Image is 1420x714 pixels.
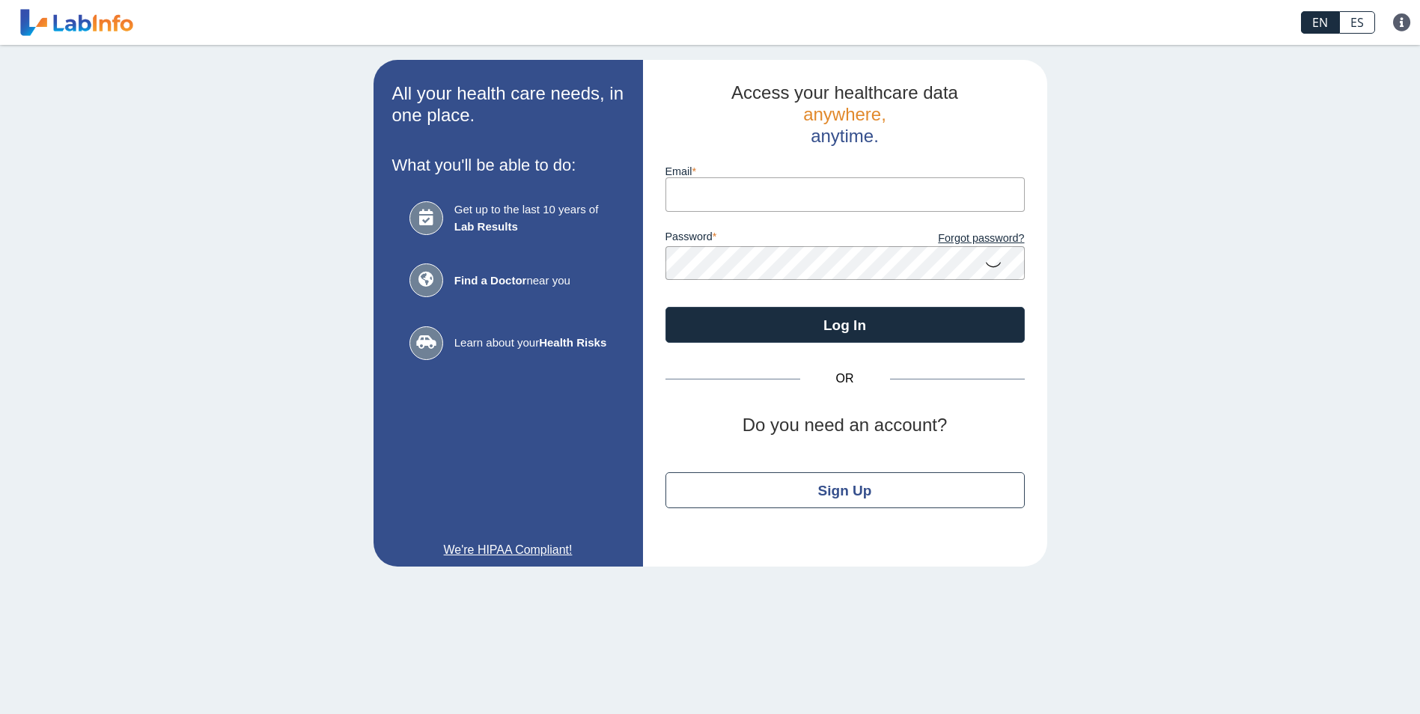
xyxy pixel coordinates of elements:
span: Get up to the last 10 years of [454,201,606,235]
span: Access your healthcare data [731,82,958,103]
label: Email [665,165,1025,177]
a: EN [1301,11,1339,34]
label: password [665,231,845,247]
a: ES [1339,11,1375,34]
h3: What you'll be able to do: [392,156,624,174]
b: Health Risks [539,336,606,349]
b: Find a Doctor [454,274,527,287]
span: Learn about your [454,335,606,352]
button: Sign Up [665,472,1025,508]
span: near you [454,272,606,290]
span: OR [800,370,890,388]
iframe: Help widget launcher [1287,656,1404,698]
h2: All your health care needs, in one place. [392,83,624,126]
span: anywhere, [803,104,886,124]
a: Forgot password? [845,231,1025,247]
a: We're HIPAA Compliant! [392,541,624,559]
b: Lab Results [454,220,518,233]
button: Log In [665,307,1025,343]
span: anytime. [811,126,879,146]
h2: Do you need an account? [665,415,1025,436]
